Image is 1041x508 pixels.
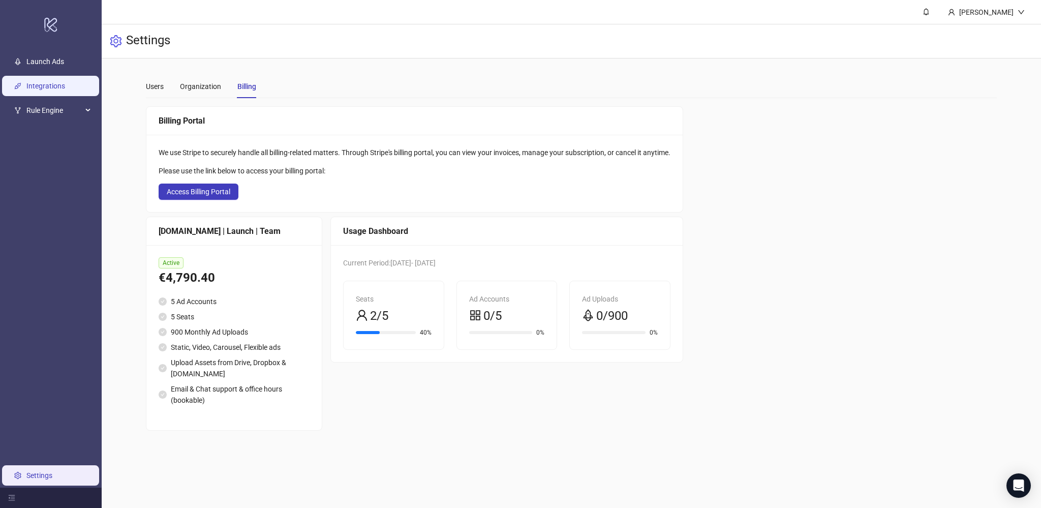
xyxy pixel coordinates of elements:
[343,259,436,267] span: Current Period: [DATE] - [DATE]
[159,326,310,338] li: 900 Monthly Ad Uploads
[343,225,670,237] div: Usage Dashboard
[159,313,167,321] span: check-circle
[110,35,122,47] span: setting
[483,307,502,326] span: 0/5
[582,293,658,305] div: Ad Uploads
[159,383,310,406] li: Email & Chat support & office hours (bookable)
[159,147,670,158] div: We use Stripe to securely handle all billing-related matters. Through Stripe's billing portal, yo...
[159,343,167,351] span: check-circle
[159,114,670,127] div: Billing Portal
[159,268,310,288] div: €4,790.40
[14,107,21,114] span: fork
[159,364,167,372] span: check-circle
[536,330,544,336] span: 0%
[159,296,310,307] li: 5 Ad Accounts
[159,165,670,176] div: Please use the link below to access your billing portal:
[370,307,388,326] span: 2/5
[356,309,368,321] span: user
[923,8,930,15] span: bell
[26,57,64,66] a: Launch Ads
[26,82,65,90] a: Integrations
[8,494,15,501] span: menu-fold
[126,33,170,50] h3: Settings
[26,100,82,121] span: Rule Engine
[650,330,658,336] span: 0%
[26,471,52,480] a: Settings
[159,225,310,237] div: [DOMAIN_NAME] | Launch | Team
[159,342,310,353] li: Static, Video, Carousel, Flexible ads
[1006,473,1031,498] div: Open Intercom Messenger
[146,81,164,92] div: Users
[159,391,167,399] span: check-circle
[237,81,256,92] div: Billing
[420,330,432,336] span: 40%
[469,309,481,321] span: appstore
[596,307,628,326] span: 0/900
[159,311,310,322] li: 5 Seats
[159,297,167,306] span: check-circle
[180,81,221,92] div: Organization
[955,7,1018,18] div: [PERSON_NAME]
[159,357,310,379] li: Upload Assets from Drive, Dropbox & [DOMAIN_NAME]
[159,328,167,336] span: check-circle
[356,293,432,305] div: Seats
[1018,9,1025,16] span: down
[948,9,955,16] span: user
[167,188,230,196] span: Access Billing Portal
[582,309,594,321] span: rocket
[159,257,183,268] span: Active
[159,184,238,200] button: Access Billing Portal
[469,293,545,305] div: Ad Accounts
